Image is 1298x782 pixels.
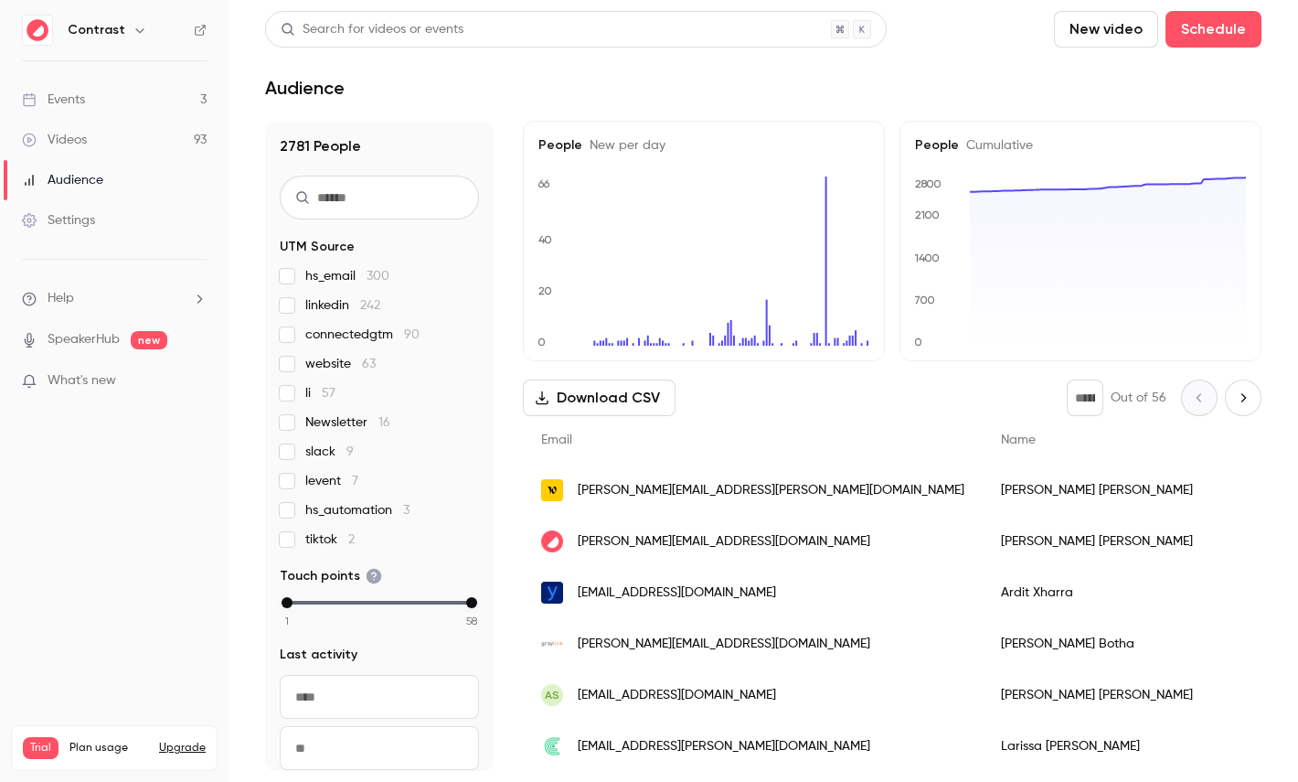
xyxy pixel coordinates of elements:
[159,741,206,755] button: Upgrade
[48,289,74,308] span: Help
[541,479,563,501] img: wttj.co
[466,613,477,629] span: 58
[305,296,380,315] span: linkedin
[1001,434,1036,446] span: Name
[1165,11,1261,48] button: Schedule
[983,567,1251,618] div: Ardit Xharra
[983,618,1251,670] div: [PERSON_NAME] Botha
[131,331,167,349] span: new
[285,613,289,629] span: 1
[959,139,1033,152] span: Cumulative
[915,177,942,190] text: 2800
[545,687,559,703] span: AS
[915,136,1246,155] h5: People
[914,294,935,306] text: 700
[280,238,355,256] span: UTM Source
[983,721,1251,772] div: Larissa [PERSON_NAME]
[22,91,85,109] div: Events
[538,284,552,297] text: 20
[915,209,940,221] text: 2100
[282,597,293,608] div: min
[305,413,390,432] span: Newsletter
[305,326,420,344] span: connectedgtm
[983,670,1251,721] div: [PERSON_NAME] [PERSON_NAME]
[305,443,354,461] span: slack
[983,516,1251,567] div: [PERSON_NAME] [PERSON_NAME]
[22,289,207,308] li: help-dropdown-opener
[305,267,389,285] span: hs_email
[1054,11,1158,48] button: New video
[22,171,103,189] div: Audience
[578,532,870,552] span: [PERSON_NAME][EMAIL_ADDRESS][DOMAIN_NAME]
[578,635,870,654] span: [PERSON_NAME][EMAIL_ADDRESS][DOMAIN_NAME]
[1225,380,1261,416] button: Next page
[280,135,479,157] h1: 2781 People
[23,16,52,45] img: Contrast
[346,445,354,458] span: 9
[378,416,390,429] span: 16
[48,330,120,349] a: SpeakerHub
[281,20,463,39] div: Search for videos or events
[578,737,870,756] span: [EMAIL_ADDRESS][PERSON_NAME][DOMAIN_NAME]
[367,270,389,283] span: 300
[305,501,410,520] span: hs_automation
[1111,389,1166,407] p: Out of 56
[541,633,563,655] img: graylink.biz
[305,355,376,373] span: website
[541,582,563,604] img: theroyals.com.au
[541,434,572,446] span: Email
[305,530,355,549] span: tiktok
[541,735,563,757] img: caf.io
[48,371,116,391] span: What's new
[538,233,552,246] text: 40
[541,530,563,552] img: getcontrast.io
[348,533,355,546] span: 2
[914,252,940,264] text: 1400
[22,131,87,149] div: Videos
[578,481,964,500] span: [PERSON_NAME][EMAIL_ADDRESS][PERSON_NAME][DOMAIN_NAME]
[265,77,345,99] h1: Audience
[914,336,922,348] text: 0
[983,465,1251,516] div: [PERSON_NAME] [PERSON_NAME]
[68,21,125,39] h6: Contrast
[538,136,869,155] h5: People
[69,741,148,755] span: Plan usage
[523,380,676,416] button: Download CSV
[537,177,550,190] text: 66
[23,737,59,759] span: Trial
[280,567,382,585] span: Touch points
[352,475,358,487] span: 7
[578,584,776,603] span: [EMAIL_ADDRESS][DOMAIN_NAME]
[582,139,665,152] span: New per day
[305,384,335,402] span: li
[280,646,357,664] span: Last activity
[305,472,358,490] span: levent
[360,299,380,312] span: 242
[578,686,776,705] span: [EMAIL_ADDRESS][DOMAIN_NAME]
[537,336,546,348] text: 0
[403,504,410,517] span: 3
[404,328,420,341] span: 90
[466,597,477,608] div: max
[322,387,335,400] span: 57
[22,211,95,230] div: Settings
[362,358,376,370] span: 63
